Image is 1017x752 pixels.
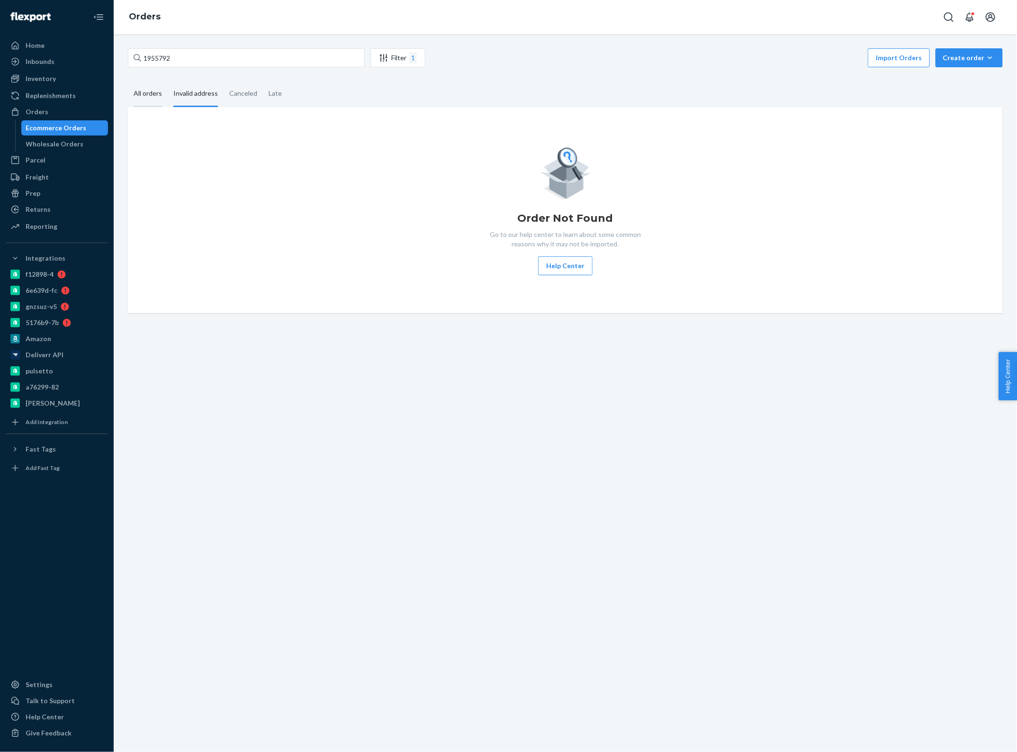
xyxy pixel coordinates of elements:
[26,74,56,83] div: Inventory
[943,53,996,63] div: Create order
[229,81,257,106] div: Canceled
[26,712,64,722] div: Help Center
[26,366,53,376] div: pulsetto
[6,267,108,282] a: f12898-4
[10,12,51,22] img: Flexport logo
[6,54,108,69] a: Inbounds
[6,709,108,725] a: Help Center
[26,41,45,50] div: Home
[371,52,425,63] div: Filter
[6,88,108,103] a: Replenishments
[26,205,51,214] div: Returns
[26,107,48,117] div: Orders
[868,48,930,67] button: Import Orders
[6,461,108,476] a: Add Fast Tag
[999,352,1017,400] button: Help Center
[26,334,51,344] div: Amazon
[6,71,108,86] a: Inventory
[6,170,108,185] a: Freight
[26,350,63,360] div: Deliverr API
[6,677,108,692] a: Settings
[26,91,76,100] div: Replenishments
[26,286,57,295] div: 6e639d-fc
[173,81,218,107] div: Invalid address
[128,48,365,67] input: Search orders
[6,380,108,395] a: a76299-82
[6,283,108,298] a: 6e639d-fc
[21,120,108,136] a: Ecommerce Orders
[26,696,75,706] div: Talk to Support
[26,418,68,426] div: Add Integration
[6,38,108,53] a: Home
[6,347,108,362] a: Deliverr API
[26,399,80,408] div: [PERSON_NAME]
[6,219,108,234] a: Reporting
[6,331,108,346] a: Amazon
[6,153,108,168] a: Parcel
[134,81,162,107] div: All orders
[6,186,108,201] a: Prep
[6,415,108,430] a: Add Integration
[26,123,87,133] div: Ecommerce Orders
[21,136,108,152] a: Wholesale Orders
[26,382,59,392] div: a76299-82
[6,299,108,314] a: gnzsuz-v5
[26,139,84,149] div: Wholesale Orders
[939,8,958,27] button: Open Search Box
[129,11,161,22] a: Orders
[26,728,72,738] div: Give Feedback
[409,52,417,63] div: 1
[26,318,59,327] div: 5176b9-7b
[936,48,1003,67] button: Create order
[6,396,108,411] a: [PERSON_NAME]
[6,442,108,457] button: Fast Tags
[6,725,108,741] button: Give Feedback
[518,211,613,226] h1: Order Not Found
[6,693,108,708] a: Talk to Support
[26,172,49,182] div: Freight
[6,315,108,330] a: 5176b9-7b
[269,81,282,106] div: Late
[981,8,1000,27] button: Open account menu
[6,363,108,379] a: pulsetto
[26,680,53,689] div: Settings
[26,189,40,198] div: Prep
[370,48,425,67] button: Filter
[483,230,648,249] p: Go to our help center to learn about some common reasons why it may not be imported.
[26,222,57,231] div: Reporting
[26,270,54,279] div: f12898-4
[26,57,54,66] div: Inbounds
[121,3,168,31] ol: breadcrumbs
[6,251,108,266] button: Integrations
[26,444,56,454] div: Fast Tags
[540,145,591,199] img: Empty list
[6,104,108,119] a: Orders
[538,256,593,275] button: Help Center
[26,464,60,472] div: Add Fast Tag
[26,302,57,311] div: gnzsuz-v5
[960,8,979,27] button: Open notifications
[26,155,45,165] div: Parcel
[6,202,108,217] a: Returns
[26,254,65,263] div: Integrations
[89,8,108,27] button: Close Navigation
